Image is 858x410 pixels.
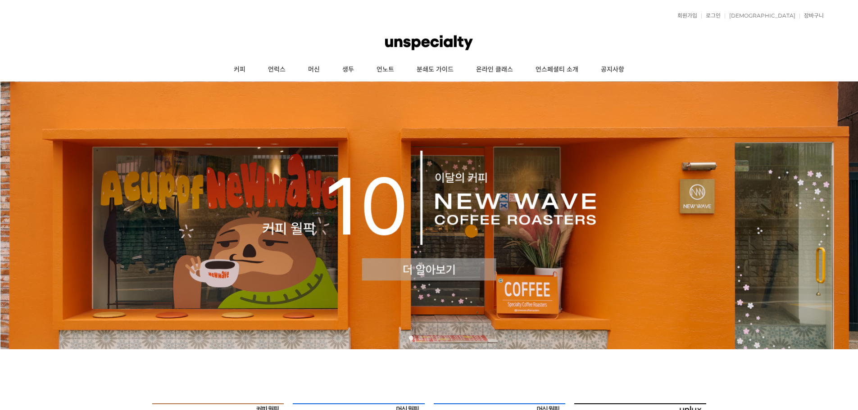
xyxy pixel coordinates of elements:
[257,59,297,81] a: 언럭스
[725,13,795,18] a: [DEMOGRAPHIC_DATA]
[799,13,824,18] a: 장바구니
[222,59,257,81] a: 커피
[673,13,697,18] a: 회원가입
[405,59,465,81] a: 분쇄도 가이드
[409,336,413,340] a: 1
[365,59,405,81] a: 언노트
[524,59,590,81] a: 언스페셜티 소개
[445,336,449,340] a: 5
[418,336,422,340] a: 2
[436,336,440,340] a: 4
[427,336,431,340] a: 3
[701,13,721,18] a: 로그인
[331,59,365,81] a: 생두
[297,59,331,81] a: 머신
[465,59,524,81] a: 온라인 클래스
[385,29,472,56] img: 언스페셜티 몰
[590,59,636,81] a: 공지사항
